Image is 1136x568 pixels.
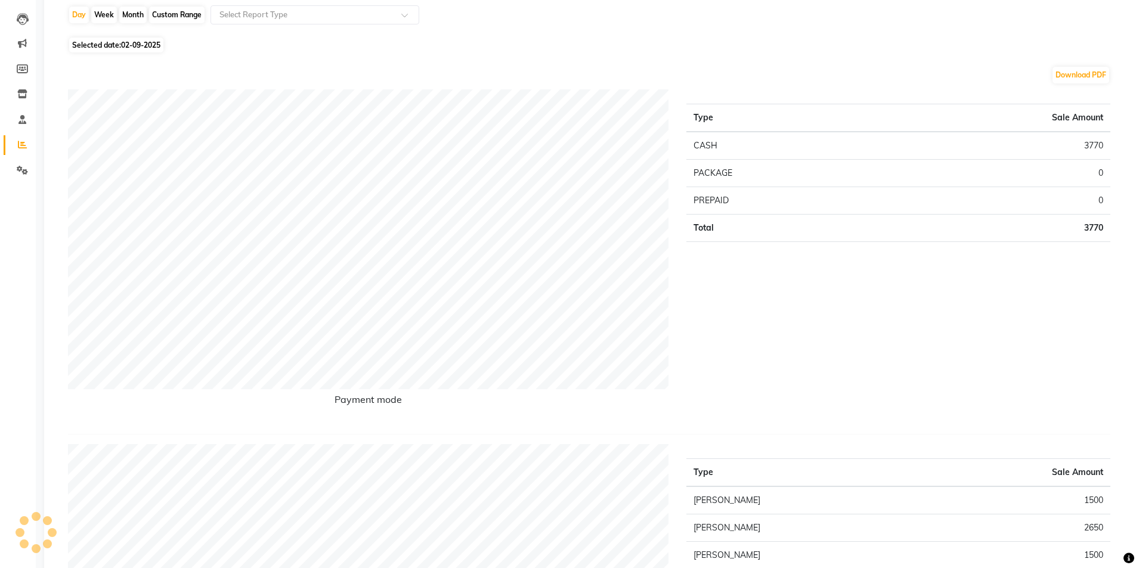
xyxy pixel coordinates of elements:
th: Type [686,459,921,487]
td: CASH [686,132,876,160]
td: 3770 [876,215,1110,242]
th: Type [686,104,876,132]
button: Download PDF [1053,67,1109,83]
td: [PERSON_NAME] [686,514,921,542]
td: PACKAGE [686,160,876,187]
td: 1500 [921,486,1110,514]
td: Total [686,215,876,242]
div: Week [91,7,117,23]
div: Month [119,7,147,23]
th: Sale Amount [921,459,1110,487]
td: 0 [876,187,1110,215]
td: 3770 [876,132,1110,160]
th: Sale Amount [876,104,1110,132]
h6: Payment mode [68,394,668,410]
div: Day [69,7,89,23]
td: [PERSON_NAME] [686,486,921,514]
td: 2650 [921,514,1110,542]
div: Custom Range [149,7,205,23]
td: 0 [876,160,1110,187]
span: 02-09-2025 [121,41,160,49]
td: PREPAID [686,187,876,215]
span: Selected date: [69,38,163,52]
